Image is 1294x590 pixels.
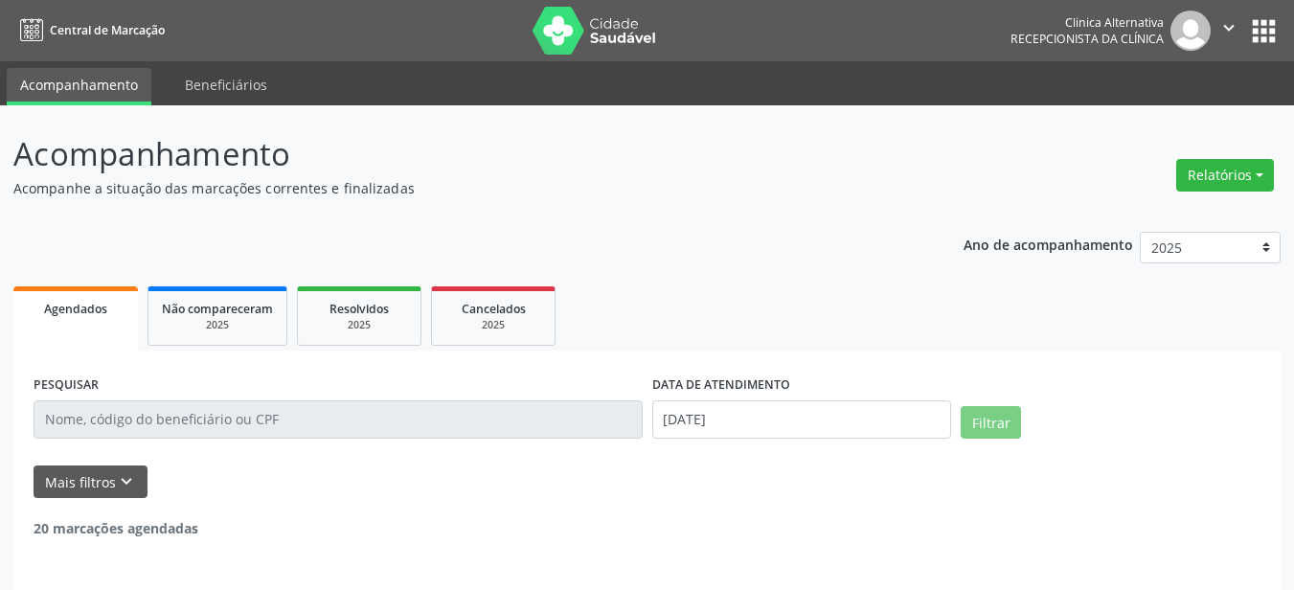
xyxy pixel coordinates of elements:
button: Mais filtroskeyboard_arrow_down [34,465,148,499]
i:  [1218,17,1239,38]
span: Resolvidos [329,301,389,317]
input: Selecione um intervalo [652,400,952,439]
span: Cancelados [462,301,526,317]
div: 2025 [445,318,541,332]
span: Central de Marcação [50,22,165,38]
p: Ano de acompanhamento [964,232,1133,256]
strong: 20 marcações agendadas [34,519,198,537]
label: DATA DE ATENDIMENTO [652,371,790,400]
a: Central de Marcação [13,14,165,46]
input: Nome, código do beneficiário ou CPF [34,400,643,439]
label: PESQUISAR [34,371,99,400]
p: Acompanhamento [13,130,900,178]
a: Beneficiários [171,68,281,102]
div: Clinica Alternativa [1010,14,1164,31]
span: Não compareceram [162,301,273,317]
button: Relatórios [1176,159,1274,192]
button: Filtrar [961,406,1021,439]
button:  [1211,11,1247,51]
p: Acompanhe a situação das marcações correntes e finalizadas [13,178,900,198]
button: apps [1247,14,1281,48]
div: 2025 [162,318,273,332]
span: Recepcionista da clínica [1010,31,1164,47]
i: keyboard_arrow_down [116,471,137,492]
div: 2025 [311,318,407,332]
img: img [1170,11,1211,51]
a: Acompanhamento [7,68,151,105]
span: Agendados [44,301,107,317]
